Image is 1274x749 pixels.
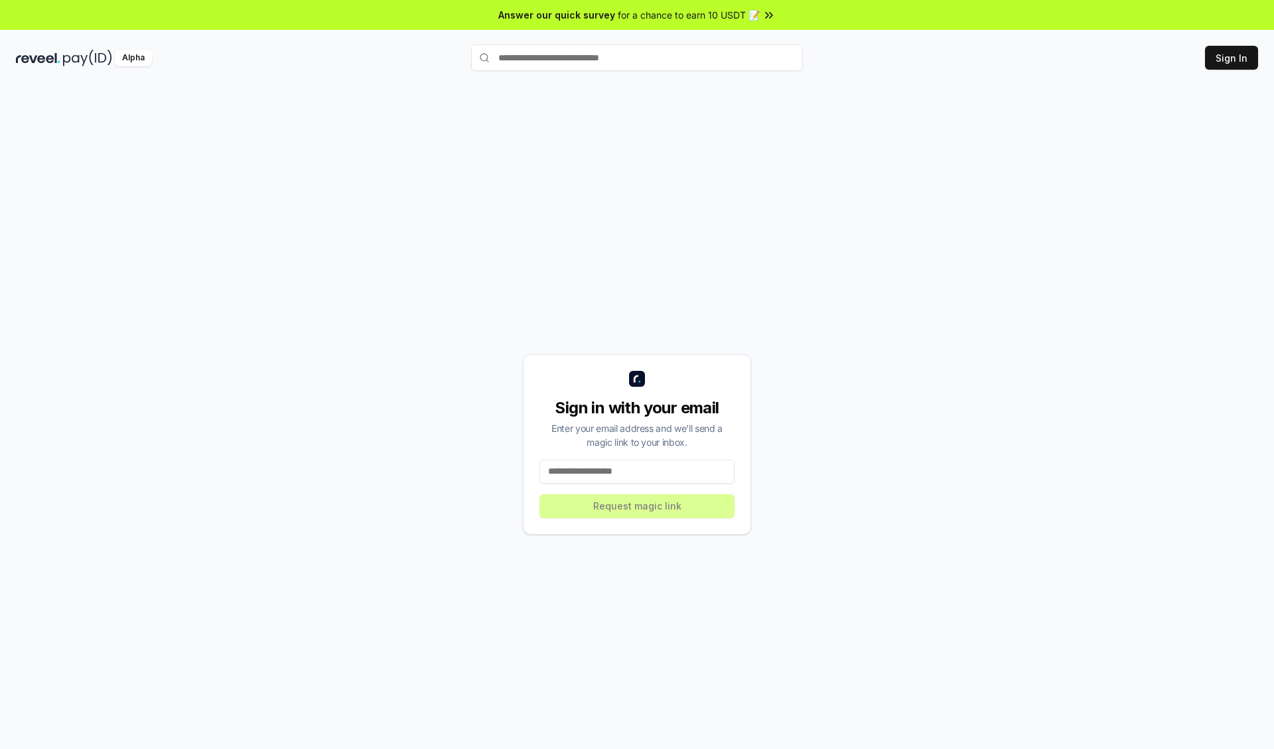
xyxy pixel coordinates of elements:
div: Sign in with your email [539,397,735,419]
img: pay_id [63,50,112,66]
img: reveel_dark [16,50,60,66]
span: for a chance to earn 10 USDT 📝 [618,8,760,22]
div: Enter your email address and we’ll send a magic link to your inbox. [539,421,735,449]
button: Sign In [1205,46,1258,70]
img: logo_small [629,371,645,387]
span: Answer our quick survey [498,8,615,22]
div: Alpha [115,50,152,66]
